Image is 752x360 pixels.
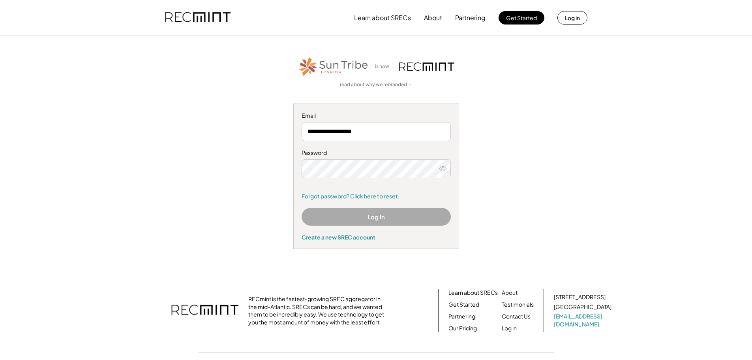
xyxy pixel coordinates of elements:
[302,208,451,226] button: Log In
[354,10,411,26] button: Learn about SRECs
[399,62,454,71] img: recmint-logotype%403x.png
[302,192,451,200] a: Forgot password? Click here to reset.
[171,297,238,324] img: recmint-logotype%403x.png
[455,10,486,26] button: Partnering
[302,149,451,157] div: Password
[302,234,451,241] div: Create a new SREC account
[557,11,587,25] button: Log in
[499,11,544,25] button: Get Started
[248,295,388,326] div: RECmint is the fastest-growing SREC aggregator in the mid-Atlantic. SRECs can be hard, and we wan...
[502,324,517,332] a: Log in
[502,289,518,297] a: About
[165,4,231,31] img: recmint-logotype%403x.png
[340,81,413,88] a: read about why we rebranded →
[302,112,451,120] div: Email
[448,289,498,297] a: Learn about SRECs
[424,10,442,26] button: About
[502,301,534,309] a: Testimonials
[448,313,475,320] a: Partnering
[298,56,369,77] img: STT_Horizontal_Logo%2B-%2BColor.png
[554,313,613,328] a: [EMAIL_ADDRESS][DOMAIN_NAME]
[502,313,531,320] a: Contact Us
[554,293,606,301] div: [STREET_ADDRESS]
[448,301,479,309] a: Get Started
[448,324,477,332] a: Our Pricing
[373,63,395,70] div: is now
[554,303,611,311] div: [GEOGRAPHIC_DATA]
